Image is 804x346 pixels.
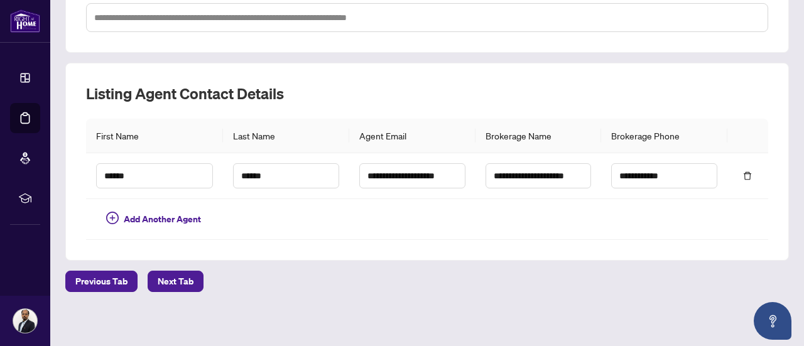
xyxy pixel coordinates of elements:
[148,271,204,292] button: Next Tab
[754,302,791,340] button: Open asap
[349,119,475,153] th: Agent Email
[223,119,349,153] th: Last Name
[96,209,211,229] button: Add Another Agent
[106,212,119,224] span: plus-circle
[743,171,752,180] span: delete
[475,119,602,153] th: Brokerage Name
[65,271,138,292] button: Previous Tab
[86,119,223,153] th: First Name
[10,9,40,33] img: logo
[601,119,727,153] th: Brokerage Phone
[13,309,37,333] img: Profile Icon
[158,271,193,291] span: Next Tab
[124,212,201,226] span: Add Another Agent
[86,84,768,104] h2: Listing Agent Contact Details
[75,271,128,291] span: Previous Tab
